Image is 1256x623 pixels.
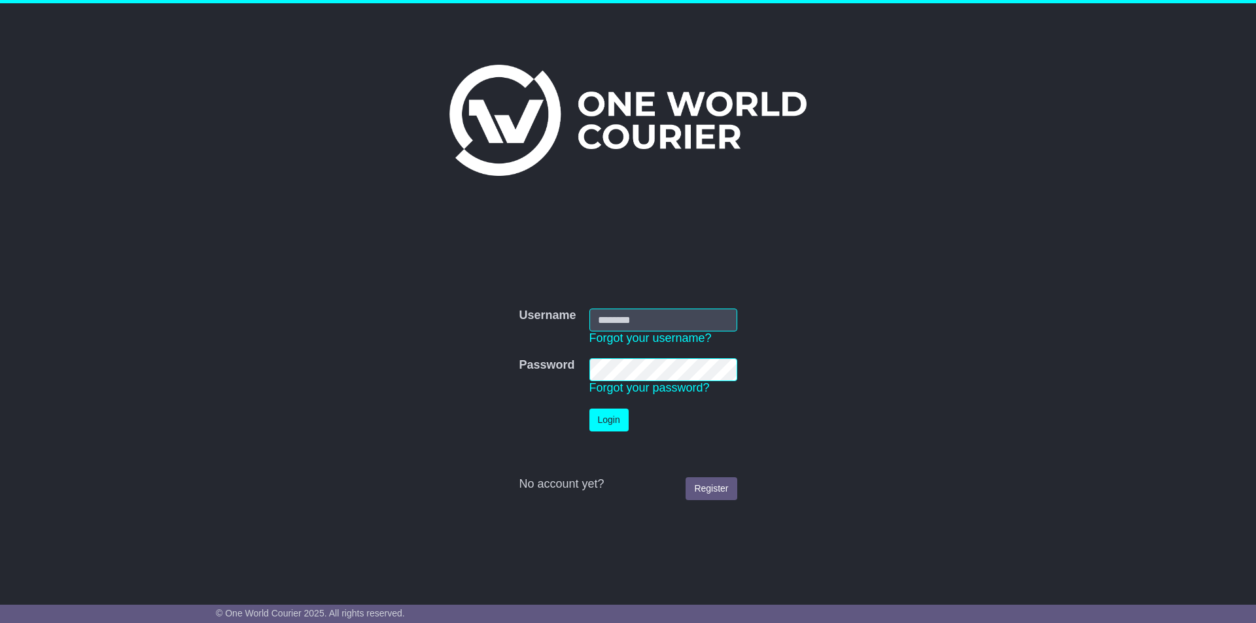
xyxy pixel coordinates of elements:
label: Password [519,358,574,373]
a: Forgot your password? [589,381,710,394]
label: Username [519,309,576,323]
a: Forgot your username? [589,331,712,345]
div: No account yet? [519,477,737,492]
img: One World [449,65,807,176]
span: © One World Courier 2025. All rights reserved. [216,608,405,618]
button: Login [589,409,629,431]
a: Register [686,477,737,500]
